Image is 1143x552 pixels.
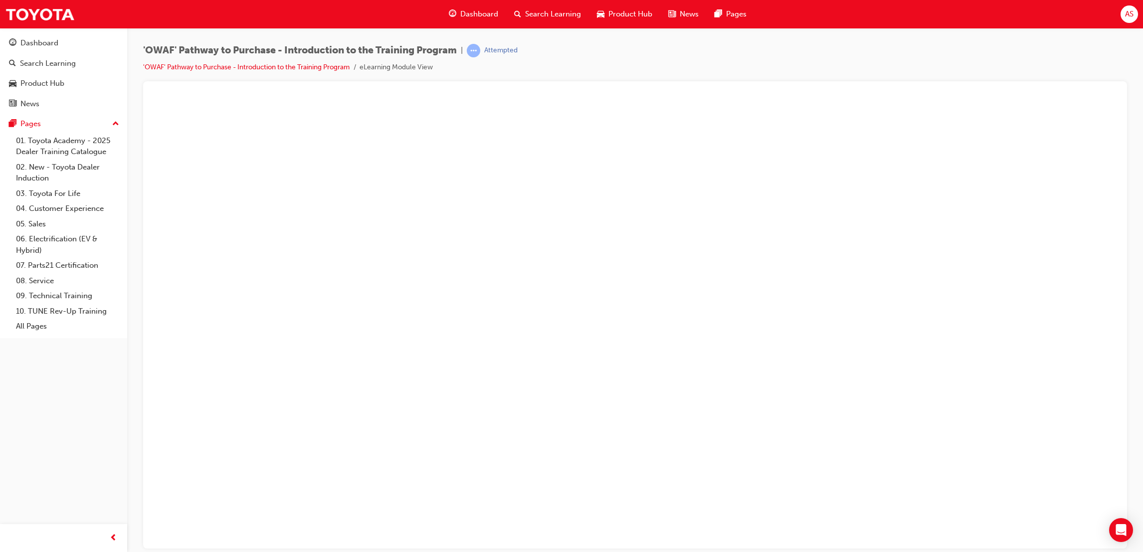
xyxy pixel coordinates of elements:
span: news-icon [9,100,16,109]
span: pages-icon [715,8,722,20]
span: search-icon [9,59,16,68]
a: 01. Toyota Academy - 2025 Dealer Training Catalogue [12,133,123,160]
span: Search Learning [525,8,581,20]
div: Dashboard [20,37,58,49]
a: 09. Technical Training [12,288,123,304]
a: 04. Customer Experience [12,201,123,216]
span: pages-icon [9,120,16,129]
button: AS [1121,5,1138,23]
a: 06. Electrification (EV & Hybrid) [12,231,123,258]
span: Pages [726,8,747,20]
button: DashboardSearch LearningProduct HubNews [4,32,123,115]
a: 02. New - Toyota Dealer Induction [12,160,123,186]
a: All Pages [12,319,123,334]
span: 'OWAF' Pathway to Purchase - Introduction to the Training Program [143,45,457,56]
span: guage-icon [9,39,16,48]
span: search-icon [514,8,521,20]
a: 'OWAF' Pathway to Purchase - Introduction to the Training Program [143,63,350,71]
li: eLearning Module View [360,62,433,73]
div: Open Intercom Messenger [1109,518,1133,542]
a: pages-iconPages [707,4,755,24]
a: 08. Service [12,273,123,289]
span: | [461,45,463,56]
a: Dashboard [4,34,123,52]
a: guage-iconDashboard [441,4,506,24]
img: Trak [5,3,75,25]
a: 03. Toyota For Life [12,186,123,201]
span: guage-icon [449,8,456,20]
a: Search Learning [4,54,123,73]
span: Dashboard [460,8,498,20]
div: Attempted [484,46,518,55]
span: Product Hub [608,8,652,20]
button: Pages [4,115,123,133]
a: search-iconSearch Learning [506,4,589,24]
span: AS [1125,8,1134,20]
div: News [20,98,39,110]
a: 10. TUNE Rev-Up Training [12,304,123,319]
span: car-icon [9,79,16,88]
div: Product Hub [20,78,64,89]
span: news-icon [668,8,676,20]
span: News [680,8,699,20]
a: car-iconProduct Hub [589,4,660,24]
span: prev-icon [110,532,117,545]
div: Search Learning [20,58,76,69]
a: 05. Sales [12,216,123,232]
span: learningRecordVerb_ATTEMPT-icon [467,44,480,57]
span: car-icon [597,8,604,20]
a: 07. Parts21 Certification [12,258,123,273]
a: Product Hub [4,74,123,93]
span: up-icon [112,118,119,131]
a: News [4,95,123,113]
a: news-iconNews [660,4,707,24]
div: Pages [20,118,41,130]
